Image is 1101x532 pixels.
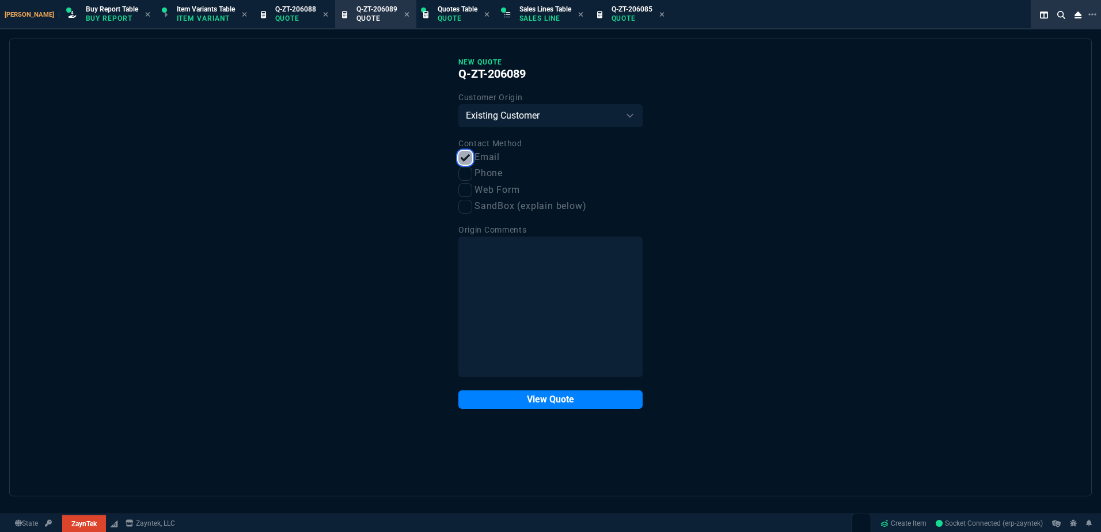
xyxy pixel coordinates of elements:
[612,14,652,23] p: Quote
[876,515,931,532] a: Create Item
[458,139,522,148] label: Contact Method
[122,518,179,529] a: msbcCompanyName
[458,183,472,197] input: Web Form
[242,10,247,20] nx-icon: Close Tab
[12,518,41,529] a: Global State
[356,5,397,13] span: Q-ZT-206089
[936,518,1043,529] a: xh5vlEYclPMn47OGAAHG
[1035,8,1053,22] nx-icon: Split Panels
[438,5,477,13] span: Quotes Table
[458,58,643,67] p: New Quote
[458,200,472,214] input: SandBox (explain below)
[578,10,583,20] nx-icon: Close Tab
[612,5,652,13] span: Q-ZT-206085
[356,14,397,23] p: Quote
[86,5,138,13] span: Buy Report Table
[438,14,477,23] p: Quote
[458,390,643,409] button: View Quote
[484,10,489,20] nx-icon: Close Tab
[41,518,55,529] a: API TOKEN
[458,166,643,181] label: Phone
[177,14,234,23] p: Item Variant
[458,150,643,165] label: Email
[458,199,643,214] label: SandBox (explain below)
[659,10,665,20] nx-icon: Close Tab
[1088,9,1096,20] nx-icon: Open New Tab
[519,14,571,23] p: Sales Line
[275,5,316,13] span: Q-ZT-206088
[458,225,527,234] label: Origin Comments
[458,93,523,102] label: Customer Origin
[458,183,643,197] label: Web Form
[1053,8,1070,22] nx-icon: Search
[5,11,59,18] span: [PERSON_NAME]
[404,10,409,20] nx-icon: Close Tab
[458,151,472,165] input: Email
[86,14,138,23] p: Buy Report
[936,519,1043,527] span: Socket Connected (erp-zayntek)
[519,5,571,13] span: Sales Lines Table
[1070,8,1086,22] nx-icon: Close Workbench
[275,14,316,23] p: Quote
[458,67,643,81] h4: Q-ZT-206089
[177,5,235,13] span: Item Variants Table
[323,10,328,20] nx-icon: Close Tab
[458,167,472,181] input: Phone
[145,10,150,20] nx-icon: Close Tab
